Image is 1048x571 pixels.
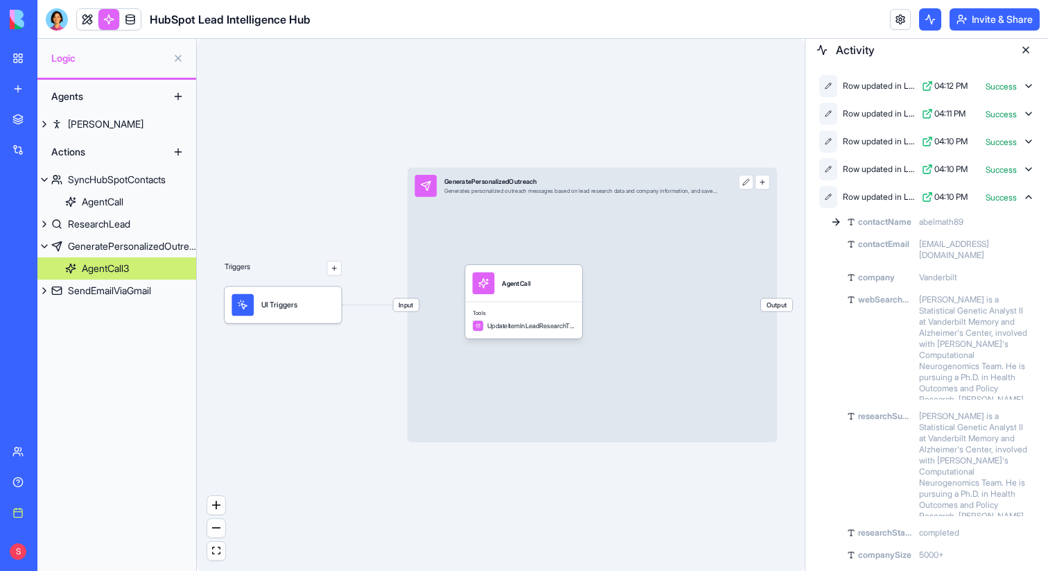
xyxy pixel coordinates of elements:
[487,321,575,330] span: UpdateItemInLeadResearchTable
[761,298,793,311] span: Output
[934,108,966,119] span: 04:11 PM
[225,261,251,275] p: Triggers
[444,188,719,196] div: Generates personalized outreach messages based on lead research data and company information, and...
[843,191,916,203] div: Row updated in LeadResearch
[843,80,916,92] div: Row updated in LeadResearch
[37,213,196,235] a: ResearchLead
[225,287,342,323] div: UI Triggers
[68,217,130,231] div: ResearchLead
[843,164,916,175] div: Row updated in LeadResearch
[919,294,1031,527] span: [PERSON_NAME] is a Statistical Genetic Analyst II at Vanderbilt Memory and Alzheimer's Center, in...
[919,239,1031,261] span: [EMAIL_ADDRESS][DOMAIN_NAME]
[858,239,909,250] span: contactEmail
[51,51,167,65] span: Logic
[10,10,96,29] img: logo
[934,136,968,147] span: 04:10 PM
[843,108,916,119] div: Row updated in LeadResearch
[986,137,1017,148] span: Success
[836,42,1006,58] span: Activity
[207,519,225,538] button: zoom out
[858,216,911,228] span: contactName
[225,232,342,323] div: Triggers
[858,411,914,422] span: researchSummary
[986,192,1017,203] span: Success
[919,527,959,538] span: completed
[37,280,196,302] a: SendEmailViaGmail
[150,11,311,28] h1: HubSpot Lead Intelligence Hub
[919,216,963,228] span: abelmath89
[82,195,123,209] div: AgentCall
[858,272,895,283] span: company
[934,191,968,203] span: 04:10 PM
[986,109,1017,120] span: Success
[986,164,1017,176] span: Success
[37,169,196,191] a: SyncHubSpotContacts
[68,117,143,131] div: [PERSON_NAME]
[858,294,914,305] span: webSearchResults
[858,549,911,561] span: companySize
[950,8,1040,31] button: Invite & Share
[843,136,916,147] div: Row updated in LeadResearch
[934,164,968,175] span: 04:10 PM
[261,300,297,311] span: UI Triggers
[68,173,166,187] div: SyncHubSpotContacts
[919,549,944,561] span: 5000+
[68,239,196,253] div: GeneratePersonalizedOutreach
[986,81,1017,92] span: Success
[68,284,151,298] div: SendEmailViaGmail
[37,235,196,257] a: GeneratePersonalizedOutreach
[444,177,719,186] div: GeneratePersonalizedOutreach
[10,543,26,560] span: S
[207,496,225,515] button: zoom in
[82,262,129,275] div: AgentCall3
[207,542,225,561] button: fit view
[37,257,196,280] a: AgentCall3
[934,80,968,92] span: 04:12 PM
[473,309,575,317] span: Tools
[44,85,155,108] div: Agents
[465,265,582,339] div: AgentCallToolsUpdateItemInLeadResearchTable
[393,298,419,311] span: Input
[408,168,777,443] div: InputGeneratePersonalizedOutreachGenerates personalized outreach messages based on lead research ...
[858,527,914,538] span: researchStatus
[919,272,957,283] span: Vanderbilt
[37,113,196,135] a: [PERSON_NAME]
[37,191,196,213] a: AgentCall
[502,279,531,288] div: AgentCall
[44,141,155,163] div: Actions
